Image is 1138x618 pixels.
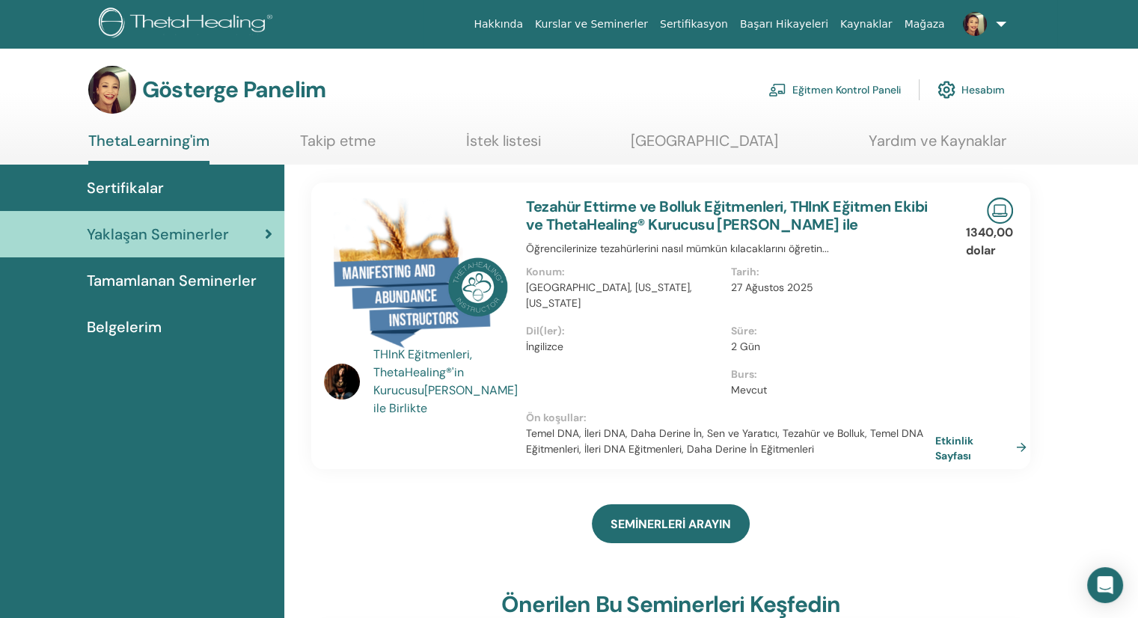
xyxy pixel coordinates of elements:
[88,131,209,150] font: ThetaLearning'im
[526,340,563,353] font: İngilizce
[840,18,893,30] font: Kaynaklar
[756,265,759,278] font: :
[466,132,541,161] a: İstek listesi
[731,367,754,381] font: Burs
[526,242,829,255] font: Öğrencilerinize tezahürlerini nasıl mümkün kılacaklarını öğretin...
[373,382,518,416] font: [PERSON_NAME] ile Birlikte
[526,324,562,337] font: Dil(ler)
[87,271,257,290] font: Tamamlanan Seminerler
[535,18,648,30] font: Kurslar ve Seminerler
[869,131,1006,150] font: Yardım ve Kaynaklar
[731,281,813,294] font: 27 Ağustos 2025
[562,324,565,337] font: :
[526,411,584,424] font: Ön koşullar
[904,18,944,30] font: Mağaza
[300,132,376,161] a: Takip etme
[592,504,750,543] a: SEMİNERLERİ ARAYIN
[300,131,376,150] font: Takip etme
[631,131,778,150] font: [GEOGRAPHIC_DATA]
[937,73,1005,106] a: Hesabım
[324,364,360,400] img: default.jpg
[99,7,278,41] img: logo.png
[987,198,1013,224] img: Canlı Çevrimiçi Seminer
[963,12,987,36] img: default.jpg
[526,426,923,456] font: Temel DNA, İleri DNA, Daha Derine İn, Sen ve Yaratıcı, Tezahür ve Bolluk, Temel DNA Eğitmenleri, ...
[631,132,778,161] a: [GEOGRAPHIC_DATA]
[584,411,587,424] font: :
[869,132,1006,161] a: Yardım ve Kaynaklar
[526,265,562,278] font: Konum
[734,10,834,38] a: Başarı Hikayeleri
[754,367,757,381] font: :
[611,516,731,532] font: SEMİNERLERİ ARAYIN
[792,84,901,97] font: Eğitmen Kontrol Paneli
[87,317,162,337] font: Belgelerim
[731,265,756,278] font: Tarih
[1087,567,1123,603] div: Intercom Messenger'ı açın
[834,10,899,38] a: Kaynaklar
[740,18,828,30] font: Başarı Hikayeleri
[468,10,529,38] a: Hakkında
[526,281,692,310] font: [GEOGRAPHIC_DATA], [US_STATE], [US_STATE]
[529,10,654,38] a: Kurslar ve Seminerler
[654,10,734,38] a: Sertifikasyon
[935,432,1033,462] a: Etkinlik Sayfası
[731,383,767,397] font: Mevcut
[937,77,955,103] img: cog.svg
[731,324,754,337] font: Süre
[898,10,950,38] a: Mağaza
[373,346,512,417] a: THInK Eğitmenleri, ThetaHealing®'in Kurucusu[PERSON_NAME] ile Birlikte
[142,75,325,104] font: Gösterge Panelim
[474,18,523,30] font: Hakkında
[731,340,760,353] font: 2 Gün
[768,83,786,97] img: chalkboard-teacher.svg
[966,224,1013,258] font: 1340,00 dolar
[88,66,136,114] img: default.jpg
[88,132,209,165] a: ThetaLearning'im
[466,131,541,150] font: İstek listesi
[373,346,472,398] font: THInK Eğitmenleri, ThetaHealing®'in Kurucusu
[87,224,229,244] font: Yaklaşan Seminerler
[660,18,728,30] font: Sertifikasyon
[768,73,901,106] a: Eğitmen Kontrol Paneli
[87,178,164,198] font: Sertifikalar
[562,265,565,278] font: :
[754,324,757,337] font: :
[526,197,927,234] a: Tezahür Ettirme ve Bolluk Eğitmenleri, THInK Eğitmen Ekibi ve ThetaHealing® Kurucusu [PERSON_NAME...
[935,434,973,462] font: Etkinlik Sayfası
[961,84,1005,97] font: Hesabım
[324,198,508,350] img: Tezahür ve Bolluk Eğitmenleri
